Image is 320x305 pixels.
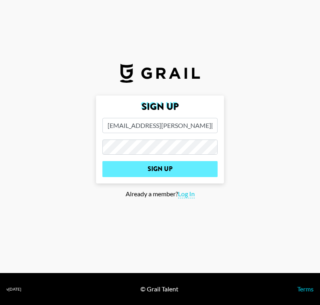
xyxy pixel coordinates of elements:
input: Sign Up [102,161,218,177]
div: v [DATE] [6,287,21,292]
a: Terms [297,285,314,293]
div: Already a member? [6,190,314,198]
h2: Sign Up [102,102,218,112]
div: © Grail Talent [140,285,178,293]
input: Email [102,118,218,133]
img: Grail Talent Logo [120,64,200,83]
span: Log In [178,190,195,198]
